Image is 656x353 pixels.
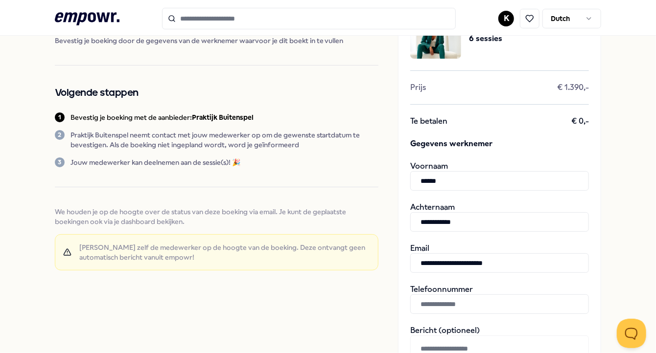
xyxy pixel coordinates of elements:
[70,130,379,150] p: Praktijk Buitenspel neemt contact met jouw medewerker op om de gewenste startdatum te bevestigen....
[410,285,589,314] div: Telefoonnummer
[55,112,65,122] div: 1
[70,112,254,122] p: Bevestig je boeking met de aanbieder:
[55,157,65,167] div: 3
[498,11,514,26] button: K
[617,319,646,348] iframe: Help Scout Beacon - Open
[55,130,65,140] div: 2
[410,138,589,150] span: Gegevens werknemer
[192,113,254,121] b: Praktijk Buitenspel
[469,32,524,45] span: 6 sessies
[70,157,240,167] p: Jouw medewerker kan deelnemen aan de sessie(s)! 🎉
[557,83,589,92] span: € 1.390,-
[55,85,379,101] h2: Volgende stappen
[410,243,589,273] div: Email
[410,202,589,232] div: Achternaam
[79,243,370,262] span: [PERSON_NAME] zelf de medewerker op de hoogte van de boeking. Deze ontvangt geen automatisch beri...
[410,83,426,92] span: Prijs
[410,161,589,191] div: Voornaam
[410,116,447,126] span: Te betalen
[55,36,379,45] span: Bevestig je boeking door de gegevens van de werknemer waarvoor je dit boekt in te vullen
[162,8,456,29] input: Search for products, categories or subcategories
[55,207,379,226] span: We houden je op de hoogte over de status van deze boeking via email. Je kunt de geplaatste boekin...
[571,116,589,126] span: € 0,-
